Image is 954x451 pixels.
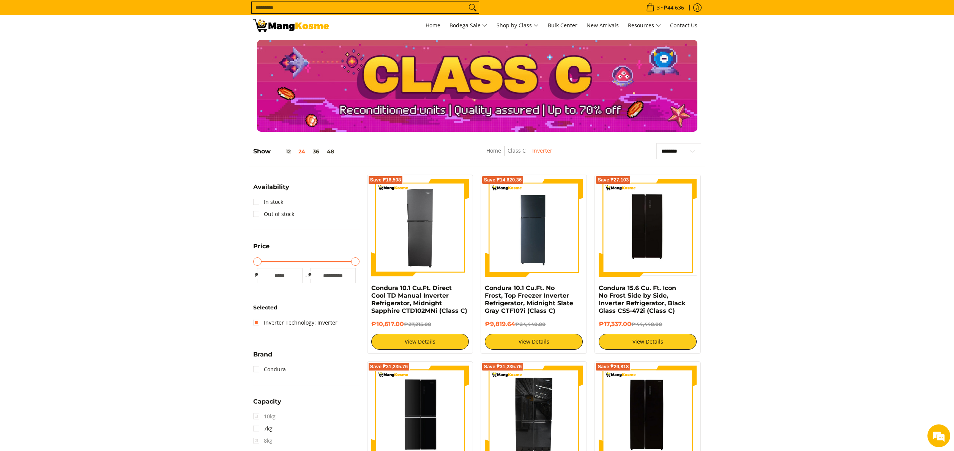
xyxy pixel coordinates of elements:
del: ₱24,440.00 [515,321,546,327]
span: 10kg [253,410,276,423]
a: Shop by Class [493,15,542,36]
a: Contact Us [666,15,701,36]
h5: Show [253,148,338,155]
span: ₱44,636 [663,5,685,10]
a: View Details [485,334,583,350]
span: Save ₱31,235.76 [370,364,408,369]
span: ₱ [306,271,314,279]
span: Price [253,243,270,249]
h6: ₱17,337.00 [599,320,697,328]
button: 36 [309,148,323,155]
summary: Open [253,184,289,196]
span: Contact Us [670,22,697,29]
a: Bodega Sale [446,15,491,36]
a: New Arrivals [583,15,623,36]
span: ₱ [253,271,261,279]
nav: Main Menu [337,15,701,36]
span: Bulk Center [548,22,577,29]
span: Availability [253,184,289,190]
span: Inverter [532,146,552,156]
button: Search [467,2,479,13]
button: 48 [323,148,338,155]
a: View Details [599,334,697,350]
a: Bulk Center [544,15,581,36]
h6: ₱9,819.64 [485,320,583,328]
a: Home [422,15,444,36]
del: ₱27,215.00 [404,321,431,327]
img: Condura 10.1 Cu.Ft. Direct Cool TD Manual Inverter Refrigerator, Midnight Sapphire CTD102MNi (Cla... [371,179,469,277]
a: 7kg [253,423,273,435]
span: Home [426,22,440,29]
span: Save ₱27,103 [598,178,629,182]
a: Condura 15.6 Cu. Ft. Icon No Frost Side by Side, Inverter Refrigerator, Black Glass CSS-472i (Cla... [599,284,685,314]
span: Bodega Sale [449,21,487,30]
span: Shop by Class [497,21,539,30]
img: Condura 15.6 Cu. Ft. Icon No Frost Side by Side, Inverter Refrigerator, Black Glass CSS-472i (Cla... [599,180,697,276]
button: 12 [271,148,295,155]
span: 8kg [253,435,273,447]
span: 3 [656,5,661,10]
span: Resources [628,21,661,30]
summary: Open [253,352,272,363]
span: New Arrivals [587,22,619,29]
a: Resources [624,15,665,36]
span: Save ₱14,620.36 [484,178,522,182]
span: Save ₱16,598 [370,178,401,182]
span: Brand [253,352,272,358]
a: Condura 10.1 Cu.Ft. No Frost, Top Freezer Inverter Refrigerator, Midnight Slate Gray CTF107i (Cla... [485,284,573,314]
span: • [644,3,686,12]
a: In stock [253,196,283,208]
span: Capacity [253,399,281,405]
summary: Open [253,399,281,410]
span: Save ₱29,818 [598,364,629,369]
img: Class C Home &amp; Business Appliances: Up to 70% Off l Mang Kosme Inverter [253,19,329,32]
h6: ₱10,617.00 [371,320,469,328]
a: Out of stock [253,208,294,220]
summary: Open [253,243,270,255]
a: Class C [508,147,526,154]
del: ₱44,440.00 [631,321,662,327]
nav: Breadcrumbs [433,146,606,163]
a: Inverter Technology: Inverter [253,317,337,329]
span: Save ₱31,235.76 [484,364,522,369]
a: View Details [371,334,469,350]
button: 24 [295,148,309,155]
a: Condura 10.1 Cu.Ft. Direct Cool TD Manual Inverter Refrigerator, Midnight Sapphire CTD102MNi (Cla... [371,284,467,314]
a: Condura [253,363,286,375]
a: Home [486,147,501,154]
img: Condura 10.1 Cu.Ft. No Frost, Top Freezer Inverter Refrigerator, Midnight Slate Gray CTF107i (Cla... [485,179,583,277]
h6: Selected [253,304,360,311]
